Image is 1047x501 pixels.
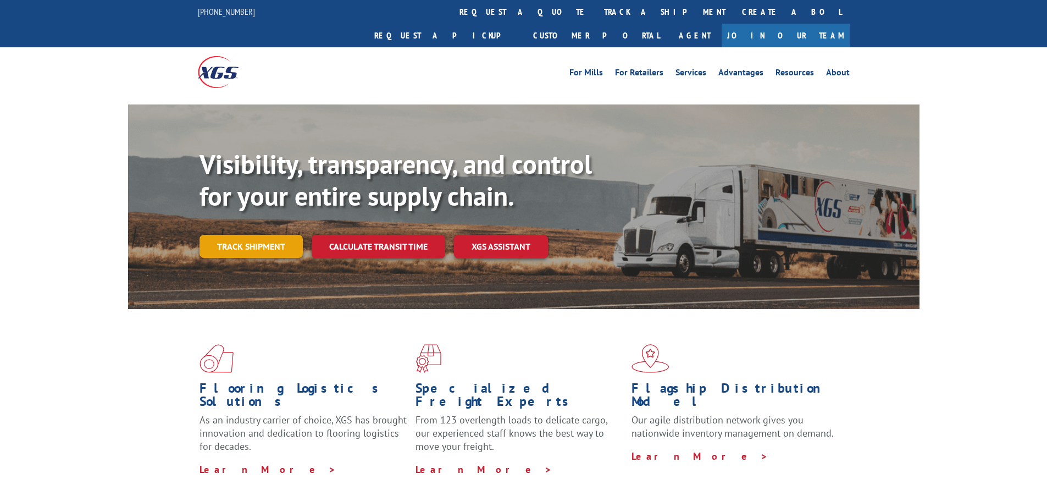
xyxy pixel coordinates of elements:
[631,450,768,463] a: Learn More >
[631,382,839,414] h1: Flagship Distribution Model
[569,68,603,80] a: For Mills
[200,344,234,373] img: xgs-icon-total-supply-chain-intelligence-red
[416,463,552,476] a: Learn More >
[198,6,255,17] a: [PHONE_NUMBER]
[454,235,548,258] a: XGS ASSISTANT
[826,68,850,80] a: About
[718,68,763,80] a: Advantages
[631,414,834,439] span: Our agile distribution network gives you nationwide inventory management on demand.
[416,382,623,414] h1: Specialized Freight Experts
[416,414,623,463] p: From 123 overlength loads to delicate cargo, our experienced staff knows the best way to move you...
[366,24,525,47] a: Request a pickup
[200,414,407,453] span: As an industry carrier of choice, XGS has brought innovation and dedication to flooring logistics...
[416,344,441,373] img: xgs-icon-focused-on-flooring-red
[312,235,445,258] a: Calculate transit time
[722,24,850,47] a: Join Our Team
[615,68,663,80] a: For Retailers
[200,382,407,414] h1: Flooring Logistics Solutions
[525,24,668,47] a: Customer Portal
[200,463,336,476] a: Learn More >
[631,344,669,373] img: xgs-icon-flagship-distribution-model-red
[200,235,303,258] a: Track shipment
[675,68,706,80] a: Services
[668,24,722,47] a: Agent
[200,147,592,213] b: Visibility, transparency, and control for your entire supply chain.
[775,68,814,80] a: Resources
